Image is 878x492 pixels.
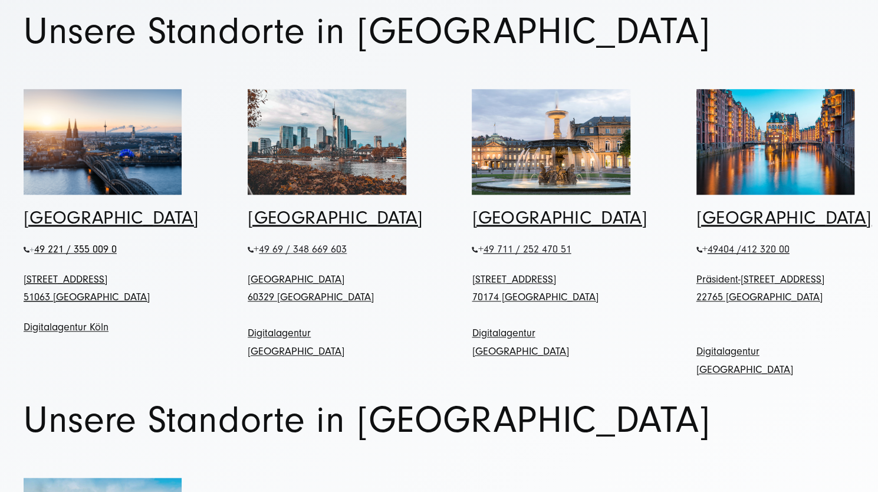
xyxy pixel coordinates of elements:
a: Präsident-[STREET_ADDRESS] [696,273,824,286]
a: Digitalagentur [GEOGRAPHIC_DATA] [696,345,793,376]
a: [GEOGRAPHIC_DATA] [248,207,423,228]
span: + [702,243,790,255]
img: Frankfurt Skyline Mit Blick über den Rhein im Herbst [248,89,406,195]
span: 412 320 00 [741,243,790,255]
img: Elbe-Kanal in Hamburg - Digitalagentur hamburg [696,89,854,195]
h1: Unsere Standorte in [GEOGRAPHIC_DATA] [24,14,854,50]
a: [GEOGRAPHIC_DATA] [696,207,872,228]
span: 49 [708,243,790,255]
span: 49 711 / 252 470 51 [483,243,571,255]
a: 22765 [GEOGRAPHIC_DATA] [696,291,823,303]
img: Digitalagentur Stuttgart - Bild eines Brunnens in Stuttgart [472,89,630,195]
a: [STREET_ADDRESS] [24,273,107,286]
span: + [254,243,347,255]
span: 49 221 / 355 009 0 [34,243,117,255]
a: 70174 [GEOGRAPHIC_DATA] [472,291,598,303]
span: + [29,245,34,254]
h1: Unsere Standorte in [GEOGRAPHIC_DATA] [24,402,854,438]
a: Digitalagentur [GEOGRAPHIC_DATA] [248,327,344,357]
img: Bild des Kölner Doms und der Rheinbrücke - digitalagentur Köln [24,89,182,195]
span: 404 / [718,243,790,255]
a: [GEOGRAPHIC_DATA]60329 [GEOGRAPHIC_DATA] [248,273,374,304]
a: [GEOGRAPHIC_DATA] [472,207,647,228]
a: 51063 [GEOGRAPHIC_DATA] [24,291,150,303]
span: + [478,243,483,255]
span: 49 69 / 348 669 603 [259,243,347,255]
a: Digitalagentur Köl [24,321,103,333]
a: [STREET_ADDRESS] [472,273,555,286]
a: n [103,321,108,333]
a: [GEOGRAPHIC_DATA] [24,207,199,228]
a: Digitalagentur [GEOGRAPHIC_DATA] [472,327,568,357]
